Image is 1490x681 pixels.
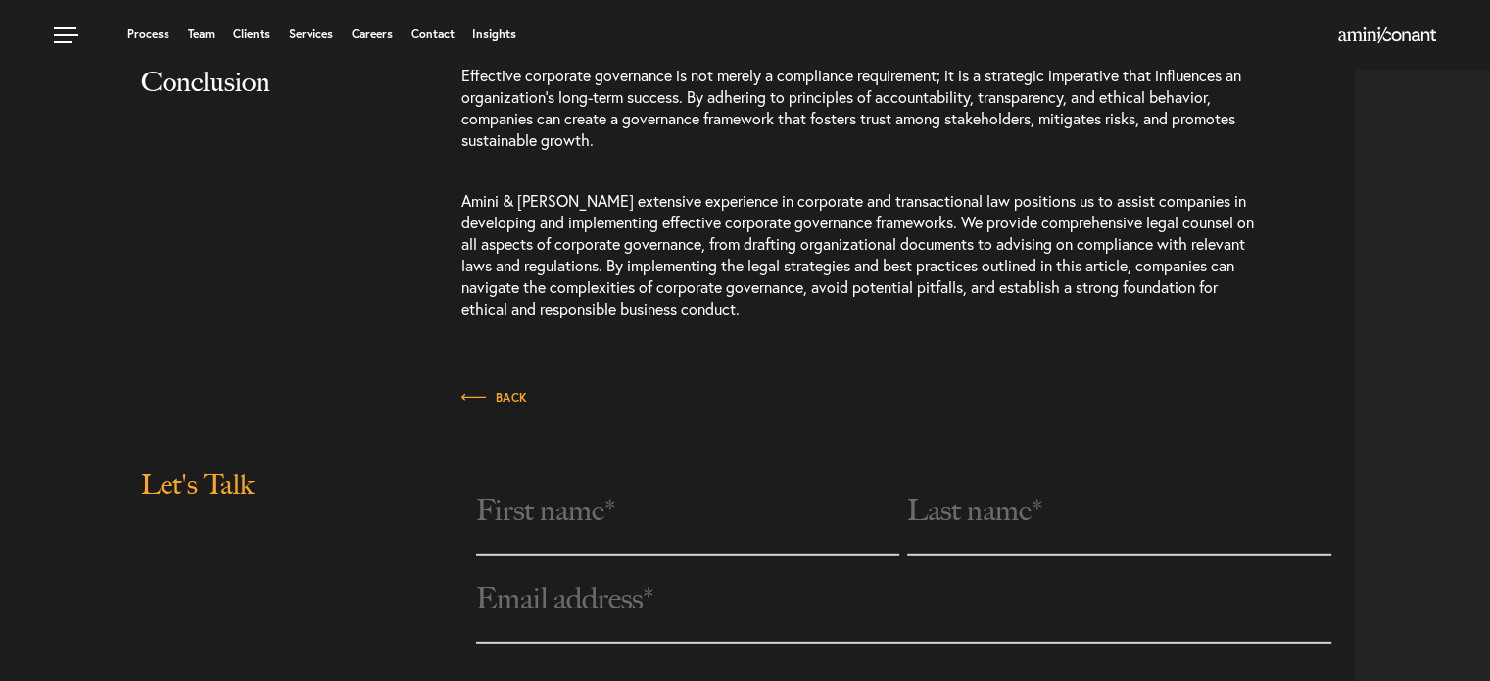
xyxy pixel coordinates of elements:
[476,556,1331,644] input: Email address*
[289,28,333,40] a: Services
[461,385,528,407] a: Back to Insights
[352,28,393,40] a: Careers
[907,467,1331,556] input: Last name*
[410,28,454,40] a: Contact
[472,28,516,40] a: Insights
[233,28,270,40] a: Clients
[461,65,1241,150] span: Effective corporate governance is not merely a compliance requirement; it is a strategic imperati...
[461,190,1254,318] span: Amini & [PERSON_NAME] extensive experience in corporate and transactional law positions us to ass...
[476,467,900,556] input: First name*
[188,28,215,40] a: Team
[1338,27,1436,43] img: Amini & Conant
[1338,28,1436,44] a: Home
[141,65,416,137] h2: Conclusion
[141,467,416,540] h2: Let's Talk
[461,392,528,404] span: Back
[127,28,169,40] a: Process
